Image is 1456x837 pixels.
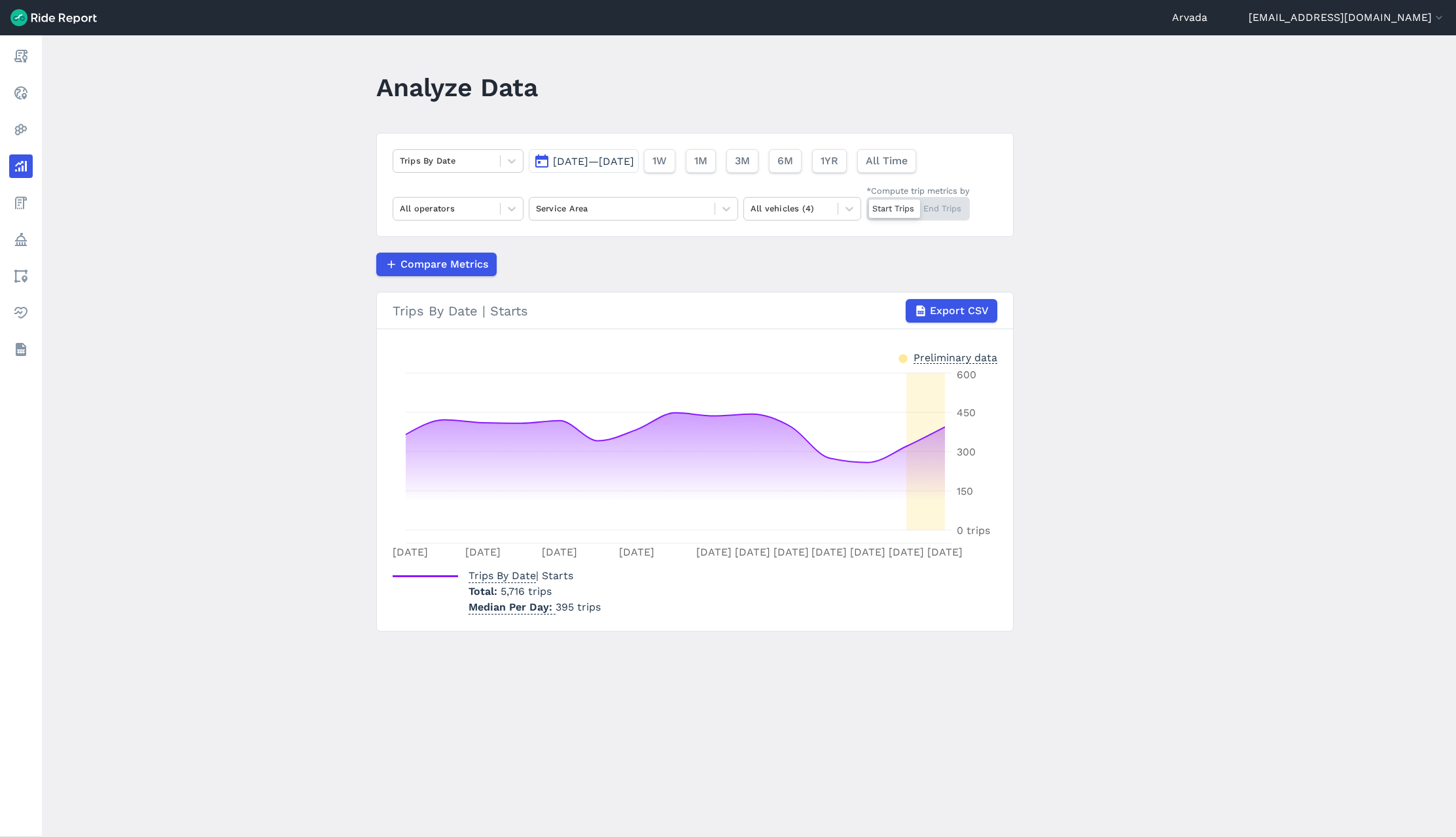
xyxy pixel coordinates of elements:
span: All Time [866,153,908,169]
tspan: 150 [957,485,973,497]
button: 6M [769,149,802,173]
span: | Starts [469,569,573,582]
img: Ride Report [10,9,97,26]
span: Trips By Date [469,565,536,583]
a: Arvada [1172,10,1207,26]
tspan: 300 [957,446,976,458]
span: 6M [777,153,793,169]
tspan: [DATE] [811,546,847,558]
button: Compare Metrics [376,253,497,276]
tspan: [DATE] [773,546,808,558]
a: Heatmaps [9,118,33,141]
tspan: [DATE] [392,546,427,558]
tspan: [DATE] [696,546,731,558]
a: Fees [9,191,33,215]
h1: Analyze Data [376,69,538,105]
span: Median Per Day [469,597,556,614]
button: [DATE]—[DATE] [529,149,639,173]
a: Policy [9,228,33,251]
a: Datasets [9,338,33,361]
a: Health [9,301,33,325]
a: Analyze [9,154,33,178]
a: Areas [9,264,33,288]
span: 1M [694,153,707,169]
div: Preliminary data [914,350,997,364]
span: Total [469,585,501,597]
tspan: [DATE] [465,546,500,558]
button: 1YR [812,149,847,173]
button: [EMAIL_ADDRESS][DOMAIN_NAME] [1249,10,1446,26]
button: Export CSV [906,299,997,323]
span: [DATE]—[DATE] [553,155,634,168]
a: Report [9,45,33,68]
tspan: 600 [957,368,976,381]
div: *Compute trip metrics by [866,185,970,197]
span: 1YR [821,153,838,169]
p: 395 trips [469,599,601,615]
tspan: [DATE] [889,546,924,558]
tspan: [DATE] [927,546,963,558]
tspan: 450 [957,406,976,419]
button: 3M [726,149,758,173]
span: 3M [735,153,750,169]
a: Realtime [9,81,33,105]
button: All Time [857,149,916,173]
tspan: [DATE] [850,546,885,558]
span: 5,716 trips [501,585,552,597]
span: Export CSV [930,303,989,319]
span: Compare Metrics [400,257,488,272]
tspan: [DATE] [619,546,654,558]
tspan: [DATE] [542,546,577,558]
tspan: [DATE] [734,546,770,558]
button: 1W [644,149,675,173]
button: 1M [686,149,716,173]
tspan: 0 trips [957,524,990,537]
span: 1W [652,153,667,169]
div: Trips By Date | Starts [393,299,997,323]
